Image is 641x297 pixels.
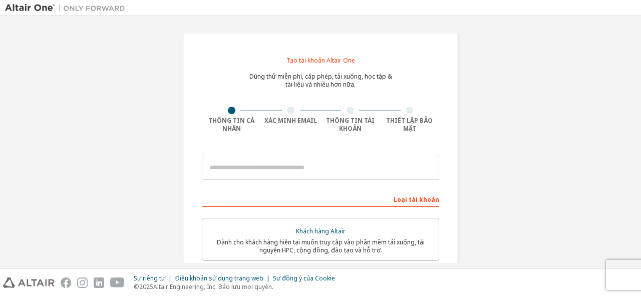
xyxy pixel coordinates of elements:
[208,116,254,133] font: Thông tin cá nhân
[175,274,263,282] font: Điều khoản sử dụng trang web
[153,282,273,291] font: Altair Engineering, Inc. Bảo lưu mọi quyền.
[5,3,130,13] img: Altair One
[285,80,356,89] font: tài liệu và nhiều hơn nữa.
[134,282,139,291] font: ©
[386,116,433,133] font: Thiết lập bảo mật
[273,274,335,282] font: Sự đồng ý của Cookie
[94,277,104,288] img: linkedin.svg
[3,277,55,288] img: altair_logo.svg
[134,274,165,282] font: Sự riêng tư
[296,227,346,235] font: Khách hàng Altair
[77,277,88,288] img: instagram.svg
[110,277,125,288] img: youtube.svg
[326,116,375,133] font: Thông tin tài khoản
[217,238,425,254] font: Dành cho khách hàng hiện tại muốn truy cập vào phần mềm tải xuống, tài nguyên HPC, cộng đồng, đào...
[61,277,71,288] img: facebook.svg
[249,72,392,81] font: Dùng thử miễn phí, cấp phép, tải xuống, học tập &
[286,56,355,65] font: Tạo tài khoản Altair One
[139,282,153,291] font: 2025
[394,195,439,204] font: Loại tài khoản
[264,116,317,125] font: Xác minh Email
